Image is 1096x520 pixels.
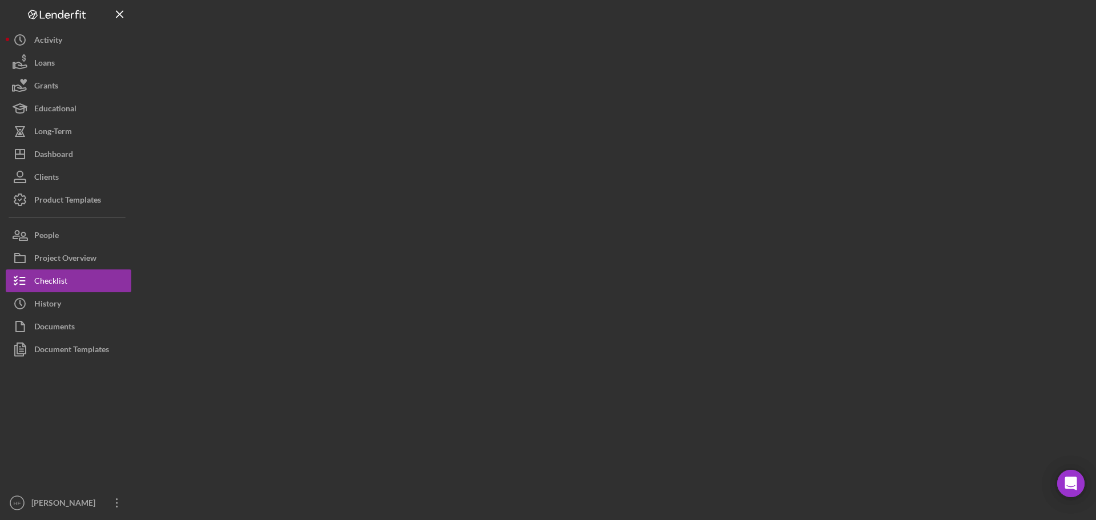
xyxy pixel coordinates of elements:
button: Educational [6,97,131,120]
div: Loans [34,51,55,77]
div: Checklist [34,269,67,295]
button: Documents [6,315,131,338]
div: Product Templates [34,188,101,214]
text: HF [14,500,21,506]
button: Dashboard [6,143,131,166]
button: Loans [6,51,131,74]
div: [PERSON_NAME] [29,491,103,517]
div: Clients [34,166,59,191]
button: People [6,224,131,247]
div: Project Overview [34,247,96,272]
button: Long-Term [6,120,131,143]
button: Activity [6,29,131,51]
button: HF[PERSON_NAME] [6,491,131,514]
div: Activity [34,29,62,54]
div: History [34,292,61,318]
div: Document Templates [34,338,109,364]
button: Project Overview [6,247,131,269]
div: Dashboard [34,143,73,168]
button: Grants [6,74,131,97]
div: Long-Term [34,120,72,146]
button: History [6,292,131,315]
div: Documents [34,315,75,341]
button: Product Templates [6,188,131,211]
button: Document Templates [6,338,131,361]
div: Educational [34,97,76,123]
div: People [34,224,59,249]
div: Open Intercom Messenger [1057,470,1085,497]
button: Clients [6,166,131,188]
div: Grants [34,74,58,100]
button: Checklist [6,269,131,292]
